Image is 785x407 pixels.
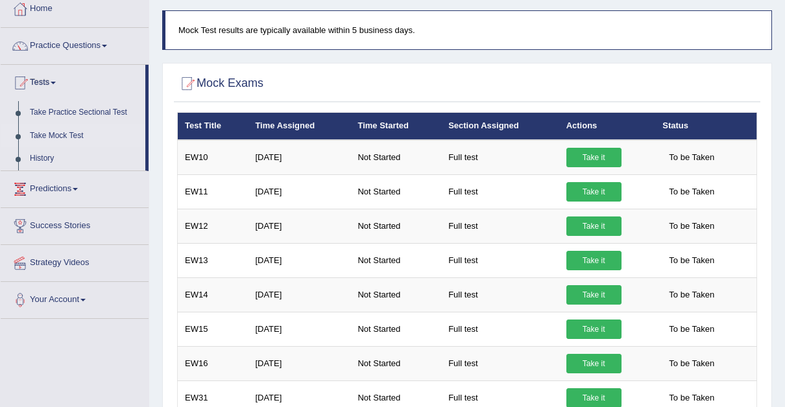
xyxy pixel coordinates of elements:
td: Not Started [350,312,441,346]
h2: Mock Exams [177,74,263,93]
td: Full test [441,312,559,346]
a: Take it [566,354,622,373]
a: Take Mock Test [24,124,145,148]
td: [DATE] [248,174,350,209]
a: Your Account [1,282,149,314]
a: Take it [566,182,622,202]
td: [DATE] [248,312,350,346]
a: Take it [566,251,622,270]
a: Take it [566,320,622,339]
td: EW10 [178,140,248,175]
span: To be Taken [662,148,721,167]
td: Full test [441,209,559,243]
td: EW14 [178,277,248,312]
td: Not Started [350,277,441,312]
a: Predictions [1,171,149,203]
th: Time Started [350,113,441,140]
a: Practice Questions [1,28,149,60]
a: Take it [566,216,622,236]
th: Status [655,113,756,140]
td: [DATE] [248,277,350,312]
span: To be Taken [662,182,721,202]
td: Not Started [350,243,441,277]
span: To be Taken [662,216,721,236]
td: Full test [441,277,559,312]
a: Tests [1,65,145,97]
th: Test Title [178,113,248,140]
a: Strategy Videos [1,245,149,277]
p: Mock Test results are typically available within 5 business days. [178,24,758,36]
td: Full test [441,174,559,209]
td: Not Started [350,209,441,243]
td: [DATE] [248,346,350,380]
td: Full test [441,140,559,175]
th: Actions [559,113,656,140]
td: Full test [441,346,559,380]
span: To be Taken [662,285,721,305]
td: [DATE] [248,243,350,277]
td: [DATE] [248,209,350,243]
td: EW12 [178,209,248,243]
span: To be Taken [662,320,721,339]
a: Take it [566,285,622,305]
td: EW13 [178,243,248,277]
td: [DATE] [248,140,350,175]
th: Time Assigned [248,113,350,140]
a: Take Practice Sectional Test [24,101,145,124]
td: Not Started [350,346,441,380]
td: EW16 [178,346,248,380]
span: To be Taken [662,251,721,270]
td: Not Started [350,174,441,209]
td: Full test [441,243,559,277]
th: Section Assigned [441,113,559,140]
a: History [24,147,145,170]
td: EW11 [178,174,248,209]
a: Success Stories [1,208,149,240]
a: Take it [566,148,622,167]
td: Not Started [350,140,441,175]
span: To be Taken [662,354,721,373]
td: EW15 [178,312,248,346]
